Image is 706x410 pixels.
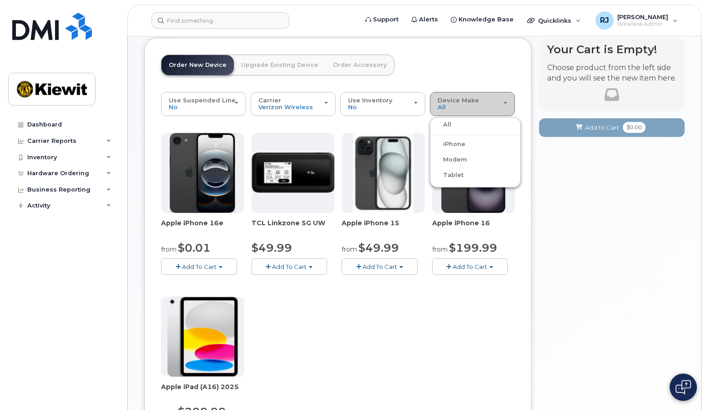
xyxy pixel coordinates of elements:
[438,96,479,104] span: Device Make
[547,43,676,56] h4: Your Cart is Empty!
[539,118,685,137] button: Add to Cart $0.00
[252,152,335,193] img: linkzone5g.png
[432,139,465,150] label: iPhone
[359,10,405,29] a: Support
[432,245,448,253] small: from
[617,13,668,20] span: [PERSON_NAME]
[358,241,399,254] span: $49.99
[151,12,289,29] input: Find something...
[432,218,515,237] div: Apple iPhone 16
[182,263,217,270] span: Add To Cart
[547,63,676,84] p: Choose product from the left side and you will see the new item here.
[432,119,451,130] label: All
[432,258,508,274] button: Add To Cart
[234,55,326,75] a: Upgrade Existing Device
[432,170,464,181] label: Tablet
[169,96,236,104] span: Use Suspended Line
[353,133,414,213] img: iphone15.jpg
[459,15,514,24] span: Knowledge Base
[161,218,244,237] div: Apple iPhone 16e
[342,258,418,274] button: Add To Cart
[326,55,394,75] a: Order Accessory
[161,92,246,116] button: Use Suspended Line No
[538,17,571,24] span: Quicklinks
[169,103,177,111] span: No
[167,297,238,377] img: ipad_11.png
[178,241,211,254] span: $0.01
[438,103,446,111] span: All
[251,92,336,116] button: Carrier Verizon Wireless
[600,15,609,26] span: RJ
[617,20,668,28] span: Wireless Admin
[453,263,487,270] span: Add To Cart
[623,122,645,133] span: $0.00
[258,96,281,104] span: Carrier
[161,55,234,75] a: Order New Device
[252,241,292,254] span: $49.99
[430,92,515,116] button: Device Make All
[363,263,397,270] span: Add To Cart
[419,15,438,24] span: Alerts
[161,382,244,400] div: Apple iPad (A16) 2025
[161,245,176,253] small: from
[585,123,619,132] span: Add to Cart
[161,258,237,274] button: Add To Cart
[432,154,467,165] label: Modem
[589,11,684,30] div: RussellB Jones
[373,15,398,24] span: Support
[252,258,328,274] button: Add To Cart
[170,133,235,213] img: iphone16e.png
[252,218,335,237] div: TCL Linkzone 5G UW
[521,11,587,30] div: Quicklinks
[348,96,393,104] span: Use Inventory
[258,103,313,111] span: Verizon Wireless
[272,263,307,270] span: Add To Cart
[348,103,357,111] span: No
[342,218,425,237] div: Apple iPhone 15
[449,241,497,254] span: $199.99
[342,245,357,253] small: from
[405,10,444,29] a: Alerts
[340,92,425,116] button: Use Inventory No
[676,380,691,395] img: Open chat
[444,10,520,29] a: Knowledge Base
